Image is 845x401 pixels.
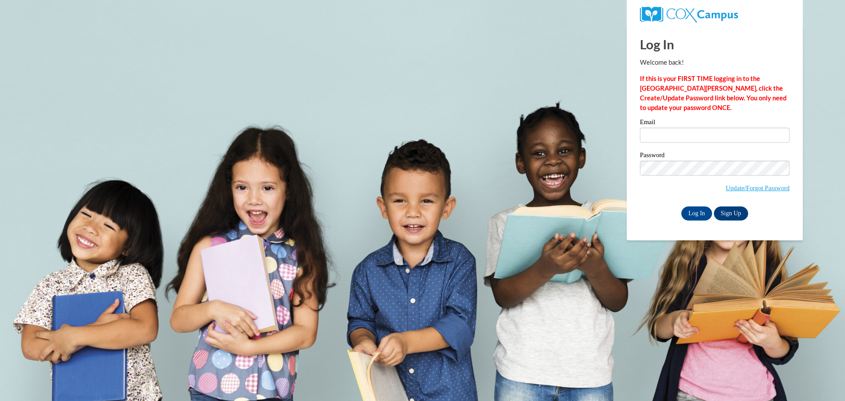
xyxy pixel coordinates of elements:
label: Password [640,152,790,161]
a: COX Campus [640,10,738,18]
a: Sign Up [714,206,748,221]
img: COX Campus [640,7,738,22]
input: Log In [681,206,712,221]
strong: If this is your FIRST TIME logging in to the [GEOGRAPHIC_DATA][PERSON_NAME], click the Create/Upd... [640,75,786,111]
label: Email [640,119,790,128]
a: Update/Forgot Password [726,184,790,191]
h1: Log In [640,35,790,53]
p: Welcome back! [640,58,790,67]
